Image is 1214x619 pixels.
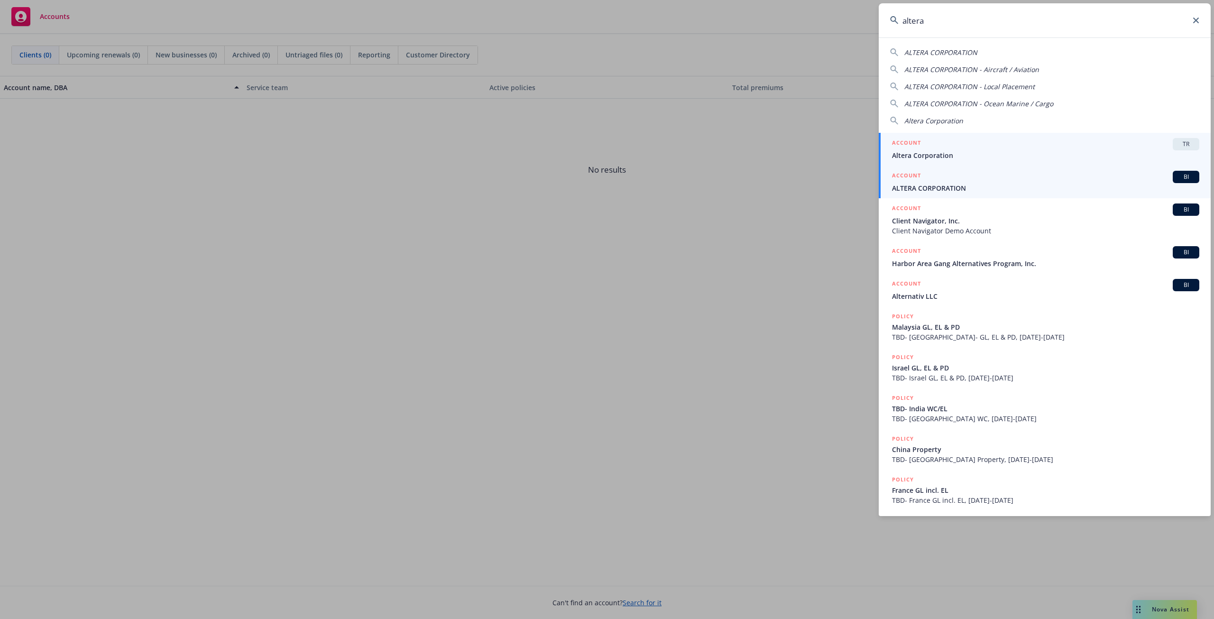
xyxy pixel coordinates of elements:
span: France GL incl. EL [892,485,1199,495]
span: TBD- Israel GL, EL & PD, [DATE]-[DATE] [892,373,1199,383]
h5: POLICY [892,312,914,321]
span: ALTERA CORPORATION - Local Placement [904,82,1035,91]
span: Alternativ LLC [892,291,1199,301]
span: Client Navigator Demo Account [892,226,1199,236]
h5: POLICY [892,393,914,403]
h5: ACCOUNT [892,246,921,258]
h5: ACCOUNT [892,171,921,182]
span: Harbor Area Gang Alternatives Program, Inc. [892,259,1199,268]
input: Search... [879,3,1211,37]
span: TBD- France GL incl. EL, [DATE]-[DATE] [892,495,1199,505]
span: BI [1177,281,1196,289]
a: POLICYMalaysia GL, EL & PDTBD- [GEOGRAPHIC_DATA]- GL, EL & PD, [DATE]-[DATE] [879,306,1211,347]
span: BI [1177,205,1196,214]
a: POLICYTBD- India WC/ELTBD- [GEOGRAPHIC_DATA] WC, [DATE]-[DATE] [879,388,1211,429]
a: POLICYFrance GL incl. ELTBD- France GL incl. EL, [DATE]-[DATE] [879,470,1211,510]
a: POLICYIsrael GL, EL & PDTBD- Israel GL, EL & PD, [DATE]-[DATE] [879,347,1211,388]
span: TR [1177,140,1196,148]
span: BI [1177,248,1196,257]
h5: POLICY [892,352,914,362]
a: ACCOUNTBIHarbor Area Gang Alternatives Program, Inc. [879,241,1211,274]
a: ACCOUNTTRAltera Corporation [879,133,1211,166]
span: Malaysia GL, EL & PD [892,322,1199,332]
span: ALTERA CORPORATION [904,48,977,57]
span: China Property [892,444,1199,454]
span: ALTERA CORPORATION - Ocean Marine / Cargo [904,99,1053,108]
h5: POLICY [892,434,914,443]
span: ALTERA CORPORATION [892,183,1199,193]
a: POLICYChina PropertyTBD- [GEOGRAPHIC_DATA] Property, [DATE]-[DATE] [879,429,1211,470]
span: TBD- [GEOGRAPHIC_DATA] WC, [DATE]-[DATE] [892,414,1199,424]
h5: POLICY [892,475,914,484]
span: TBD- [GEOGRAPHIC_DATA]- GL, EL & PD, [DATE]-[DATE] [892,332,1199,342]
a: ACCOUNTBIClient Navigator, Inc.Client Navigator Demo Account [879,198,1211,241]
span: TBD- India WC/EL [892,404,1199,414]
a: ACCOUNTBIALTERA CORPORATION [879,166,1211,198]
h5: ACCOUNT [892,279,921,290]
h5: ACCOUNT [892,138,921,149]
span: TBD- [GEOGRAPHIC_DATA] Property, [DATE]-[DATE] [892,454,1199,464]
span: Israel GL, EL & PD [892,363,1199,373]
span: BI [1177,173,1196,181]
span: Altera Corporation [904,116,963,125]
span: ALTERA CORPORATION - Aircraft / Aviation [904,65,1039,74]
span: Altera Corporation [892,150,1199,160]
h5: ACCOUNT [892,203,921,215]
span: Client Navigator, Inc. [892,216,1199,226]
a: ACCOUNTBIAlternativ LLC [879,274,1211,306]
